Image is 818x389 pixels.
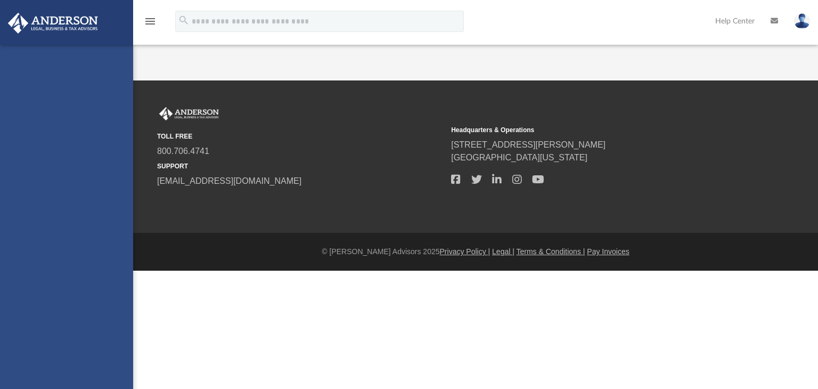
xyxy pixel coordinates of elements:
[157,147,209,156] a: 800.706.4741
[144,15,157,28] i: menu
[133,246,818,257] div: © [PERSON_NAME] Advisors 2025
[451,140,606,149] a: [STREET_ADDRESS][PERSON_NAME]
[157,176,301,185] a: [EMAIL_ADDRESS][DOMAIN_NAME]
[587,247,629,256] a: Pay Invoices
[144,20,157,28] a: menu
[157,132,444,141] small: TOLL FREE
[178,14,190,26] i: search
[440,247,490,256] a: Privacy Policy |
[157,161,444,171] small: SUPPORT
[157,107,221,121] img: Anderson Advisors Platinum Portal
[5,13,101,34] img: Anderson Advisors Platinum Portal
[794,13,810,29] img: User Pic
[451,125,738,135] small: Headquarters & Operations
[517,247,585,256] a: Terms & Conditions |
[492,247,514,256] a: Legal |
[451,153,587,162] a: [GEOGRAPHIC_DATA][US_STATE]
